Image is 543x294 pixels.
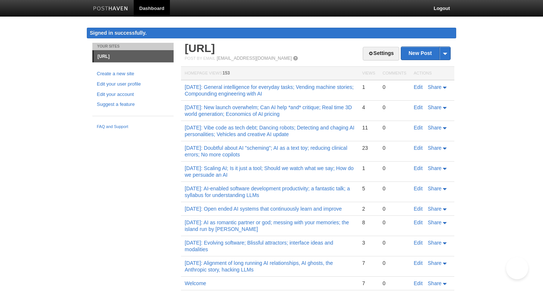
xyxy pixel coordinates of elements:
[362,124,375,131] div: 11
[383,165,406,172] div: 0
[362,260,375,266] div: 7
[185,280,206,286] a: Welcome
[428,186,441,191] span: Share
[97,80,169,88] a: Edit your user profile
[185,56,215,60] span: Post by Email
[383,104,406,111] div: 0
[410,67,454,80] th: Actions
[362,205,375,212] div: 2
[93,6,128,12] img: Posthaven-bar
[185,145,347,158] a: [DATE]: Doubtful about AI "scheming"; AI as a text toy; reducing clinical errors; No more copilots
[428,240,441,246] span: Share
[383,145,406,151] div: 0
[94,51,174,62] a: [URL]
[383,124,406,131] div: 0
[97,101,169,108] a: Suggest a feature
[383,185,406,192] div: 0
[185,84,354,97] a: [DATE]: General intelligence for everyday tasks; Vending machine stories; Compounding engineering...
[362,239,375,246] div: 3
[414,260,423,266] a: Edit
[414,186,423,191] a: Edit
[414,165,423,171] a: Edit
[362,165,375,172] div: 1
[362,104,375,111] div: 4
[383,205,406,212] div: 0
[185,206,342,212] a: [DATE]: Open ended AI systems that continuously learn and improve
[428,260,441,266] span: Share
[428,165,441,171] span: Share
[428,84,441,90] span: Share
[362,185,375,192] div: 5
[506,257,528,279] iframe: Help Scout Beacon - Open
[185,42,215,54] a: [URL]
[185,240,333,252] a: [DATE]: Evolving software; Blissful attractors; interface ideas and modalities
[222,70,230,76] span: 153
[383,280,406,287] div: 0
[181,67,358,80] th: Homepage Views
[428,125,441,131] span: Share
[185,260,333,273] a: [DATE]: Alignment of long running AI relationships, AI ghosts, the Anthropic story, hacking LLMs
[414,206,423,212] a: Edit
[185,219,349,232] a: [DATE]: AI as romantic partner or god; messing with your memories; the island run by [PERSON_NAME]
[185,165,354,178] a: [DATE]: Scaling AI; Is it just a tool; Should we watch what we say; How do we persuade an AI
[97,70,169,78] a: Create a new site
[428,280,441,286] span: Share
[217,56,292,61] a: [EMAIL_ADDRESS][DOMAIN_NAME]
[414,219,423,225] a: Edit
[428,206,441,212] span: Share
[383,84,406,90] div: 0
[414,125,423,131] a: Edit
[379,67,410,80] th: Comments
[428,219,441,225] span: Share
[414,145,423,151] a: Edit
[383,219,406,226] div: 0
[362,280,375,287] div: 7
[185,104,352,117] a: [DATE]: New launch overwhelm; Can AI help *and* critique; Real time 3D world generation; Economic...
[428,104,441,110] span: Share
[97,91,169,98] a: Edit your account
[362,219,375,226] div: 8
[414,84,423,90] a: Edit
[363,47,399,60] a: Settings
[383,239,406,246] div: 0
[87,28,456,38] div: Signed in successfully.
[92,43,174,50] li: Your Sites
[428,145,441,151] span: Share
[362,145,375,151] div: 23
[401,47,450,60] a: New Post
[414,240,423,246] a: Edit
[358,67,379,80] th: Views
[383,260,406,266] div: 0
[414,280,423,286] a: Edit
[414,104,423,110] a: Edit
[362,84,375,90] div: 1
[185,186,350,198] a: [DATE]: AI-enabled software development productivity; a fantastic talk; a syllabus for understand...
[185,125,354,137] a: [DATE]: Vibe code as tech debt; Dancing robots; Detecting and chaging AI personalities; Vehicles ...
[97,124,169,130] a: FAQ and Support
